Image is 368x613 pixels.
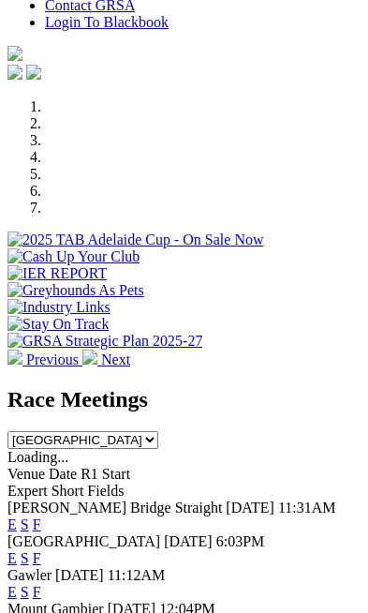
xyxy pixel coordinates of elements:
span: [GEOGRAPHIC_DATA] [7,533,160,549]
a: Previous [7,351,82,367]
span: Gawler [7,567,52,583]
span: Previous [26,351,79,367]
img: IER REPORT [7,265,107,282]
img: Stay On Track [7,316,109,333]
span: 6:03PM [216,533,265,549]
img: facebook.svg [7,65,22,80]
span: Loading... [7,449,68,465]
a: Next [82,351,130,367]
span: Expert [7,483,48,499]
span: Venue [7,466,45,482]
h2: Race Meetings [7,387,361,412]
span: 11:31AM [278,500,336,516]
a: E [7,550,17,566]
span: [PERSON_NAME] Bridge Straight [7,500,222,516]
img: Cash Up Your Club [7,248,140,265]
span: Fields [87,483,124,499]
a: S [21,550,29,566]
a: F [33,584,41,600]
span: Short [52,483,84,499]
a: S [21,516,29,532]
img: 2025 TAB Adelaide Cup - On Sale Now [7,232,264,248]
img: chevron-right-pager-white.svg [82,350,97,365]
img: Industry Links [7,299,110,316]
span: Date [49,466,77,482]
a: S [21,584,29,600]
a: F [33,550,41,566]
img: twitter.svg [26,65,41,80]
a: E [7,584,17,600]
img: GRSA Strategic Plan 2025-27 [7,333,202,350]
img: logo-grsa-white.png [7,46,22,61]
img: Greyhounds As Pets [7,282,144,299]
span: 11:12AM [108,567,166,583]
img: chevron-left-pager-white.svg [7,350,22,365]
span: R1 Start [81,466,130,482]
span: [DATE] [226,500,274,516]
a: Login To Blackbook [45,14,169,30]
a: E [7,516,17,532]
span: [DATE] [164,533,213,549]
span: Next [101,351,130,367]
span: [DATE] [55,567,104,583]
a: F [33,516,41,532]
